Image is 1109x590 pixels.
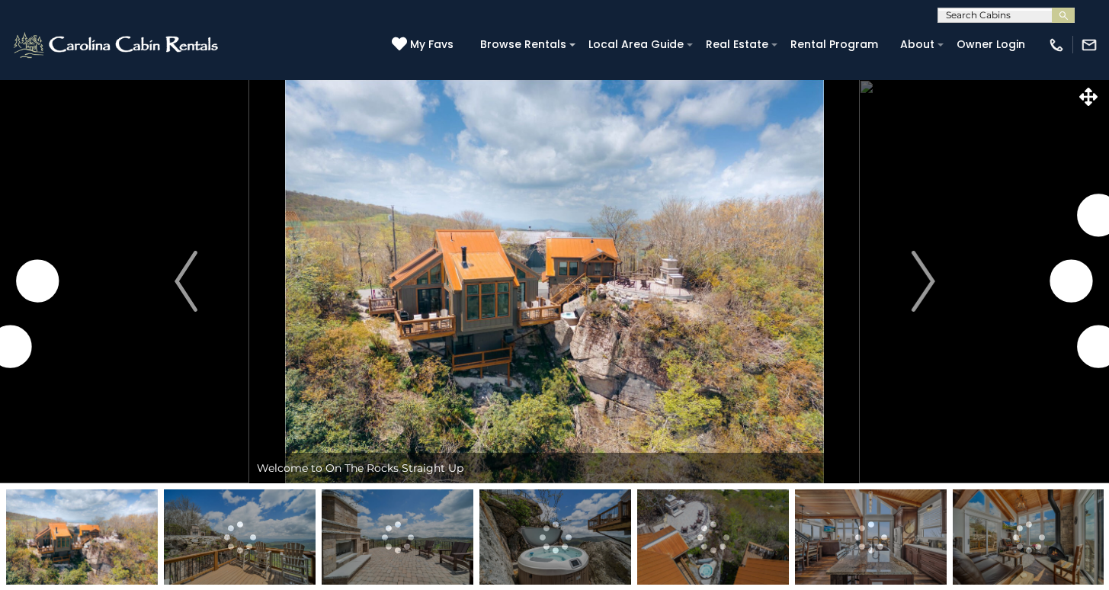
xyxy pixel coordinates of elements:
[637,489,789,585] img: 168624534
[1081,37,1098,53] img: mail-regular-white.png
[175,251,197,312] img: arrow
[122,79,249,483] button: Previous
[893,33,942,56] a: About
[860,79,987,483] button: Next
[795,489,947,585] img: 167946766
[912,251,934,312] img: arrow
[392,37,457,53] a: My Favs
[949,33,1033,56] a: Owner Login
[11,30,223,60] img: White-1-2.png
[953,489,1104,585] img: 168624536
[783,33,886,56] a: Rental Program
[473,33,574,56] a: Browse Rentals
[322,489,473,585] img: 168624550
[1048,37,1065,53] img: phone-regular-white.png
[479,489,631,585] img: 168624546
[410,37,454,53] span: My Favs
[581,33,691,56] a: Local Area Guide
[249,453,859,483] div: Welcome to On The Rocks Straight Up
[164,489,316,585] img: 168624538
[6,489,158,585] img: 168624533
[698,33,776,56] a: Real Estate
